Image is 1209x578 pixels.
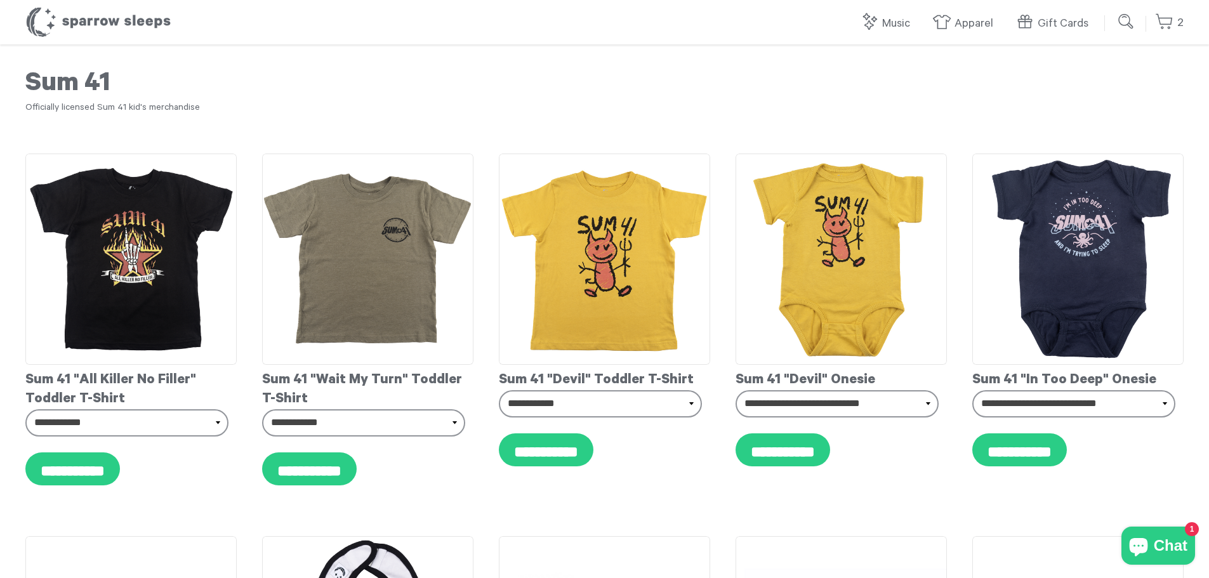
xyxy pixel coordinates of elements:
a: 2 [1155,10,1184,37]
h1: Sparrow Sleeps [25,6,171,38]
inbox-online-store-chat: Shopify online store chat [1118,527,1199,568]
div: Officially licensed Sum 41 kid's merchandise [25,102,1184,115]
h1: Sum 41 [25,70,1184,102]
div: Sum 41 "Devil" Onesie [736,365,947,390]
div: Sum 41 "In Too Deep" Onesie [972,365,1184,390]
img: Sum41-AllKillerNoFillerToddlerT-shirt_grande.png [25,154,237,365]
div: Sum 41 "All Killer No Filler" Toddler T-Shirt [25,365,237,409]
div: Sum 41 "Wait My Turn" Toddler T-Shirt [262,365,473,409]
img: Sum41-InTooDeepOnesie_grande.png [972,154,1184,365]
div: Sum 41 "Devil" Toddler T-Shirt [499,365,710,390]
a: Apparel [932,10,1000,37]
a: Music [860,10,916,37]
input: Submit [1114,9,1139,34]
img: Sum41-WaitMyTurnToddlerT-shirt_Front_grande.png [262,154,473,365]
img: Sum41-DevilToddlerT-shirt_grande.png [499,154,710,365]
a: Gift Cards [1015,10,1095,37]
img: Sum41-DevilOnesie_grande.png [736,154,947,365]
